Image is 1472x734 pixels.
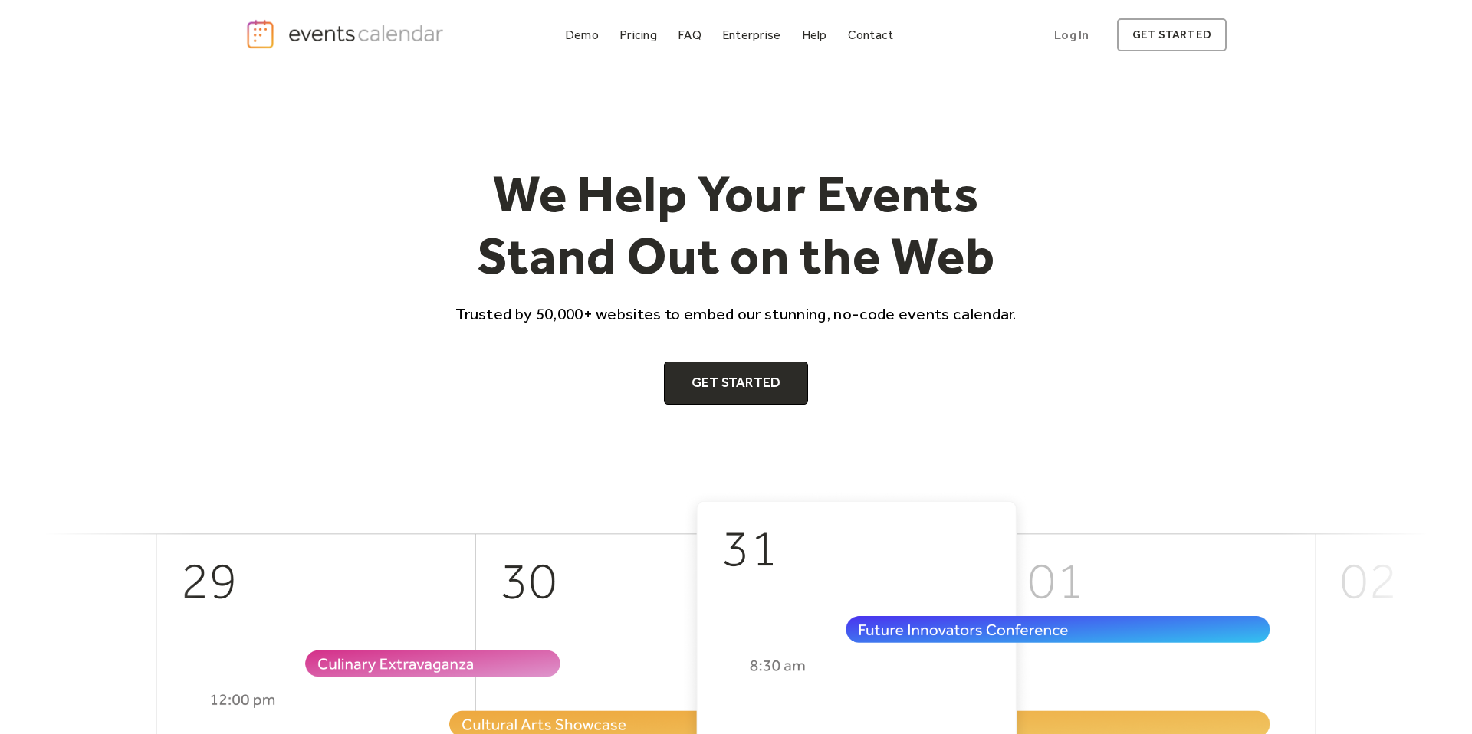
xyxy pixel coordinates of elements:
[619,31,657,39] div: Pricing
[1039,18,1104,51] a: Log In
[245,18,448,50] a: home
[559,25,605,45] a: Demo
[716,25,787,45] a: Enterprise
[565,31,599,39] div: Demo
[442,162,1030,287] h1: We Help Your Events Stand Out on the Web
[796,25,833,45] a: Help
[722,31,780,39] div: Enterprise
[672,25,708,45] a: FAQ
[848,31,894,39] div: Contact
[664,362,809,405] a: Get Started
[442,303,1030,325] p: Trusted by 50,000+ websites to embed our stunning, no-code events calendar.
[802,31,827,39] div: Help
[678,31,701,39] div: FAQ
[842,25,900,45] a: Contact
[613,25,663,45] a: Pricing
[1117,18,1227,51] a: get started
